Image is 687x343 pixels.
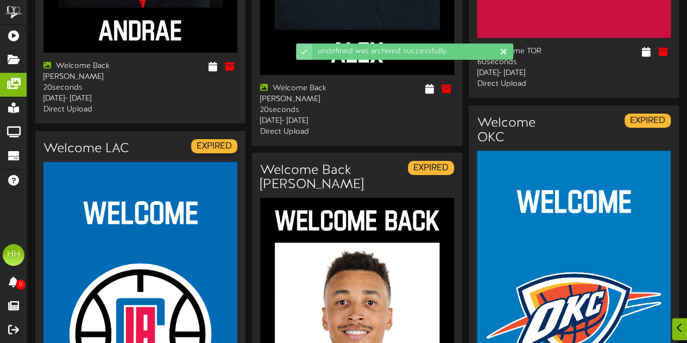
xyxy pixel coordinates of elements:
[43,104,132,115] div: Direct Upload
[260,83,349,104] div: Welcome Back [PERSON_NAME]
[260,127,349,138] div: Direct Upload
[477,68,565,79] div: [DATE] - [DATE]
[260,116,349,127] div: [DATE] - [DATE]
[43,93,132,104] div: [DATE] - [DATE]
[43,61,132,83] div: Welcome Back [PERSON_NAME]
[413,163,449,173] strong: EXPIRED
[3,244,24,266] div: HH
[477,57,565,68] div: 60 seconds
[260,164,363,192] h3: Welcome Back [PERSON_NAME]
[260,105,349,116] div: 20 seconds
[499,46,508,57] div: Dismiss this notification
[43,83,132,93] div: 20 seconds
[16,279,26,290] span: 0
[197,141,232,151] strong: EXPIRED
[43,142,129,156] h3: Welcome LAC
[477,116,565,145] h3: Welcome OKC
[477,79,565,90] div: Direct Upload
[312,43,513,60] div: undefined was archived successfully.
[630,116,665,126] strong: EXPIRED
[477,46,565,57] div: Welcome TOR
